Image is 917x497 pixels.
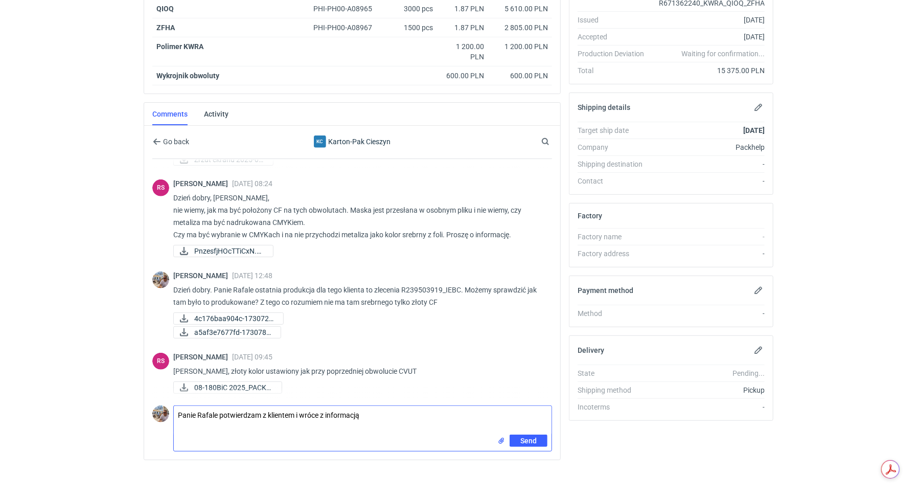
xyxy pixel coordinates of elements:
img: Michał Palasek [152,405,169,422]
div: 1 200.00 PLN [441,41,484,62]
a: Zrzut ekranu 2025-08... [173,153,273,166]
span: Zrzut ekranu 2025-08... [194,154,265,165]
span: PnzesfjHOcTTiCxN.png [194,245,265,257]
figcaption: KC [314,135,326,148]
div: Rafał Stani [152,179,169,196]
span: 4c176baa904c-1730728... [194,313,275,324]
div: 600.00 PLN [441,71,484,81]
div: - [652,176,765,186]
div: - [652,159,765,169]
div: Contact [578,176,652,186]
a: Comments [152,103,188,125]
em: Pending... [732,369,765,377]
div: Method [578,308,652,319]
figcaption: RS [152,179,169,196]
div: Zrzut ekranu 2025-08-27 o 14.27.14.png [173,153,273,166]
span: Send [520,437,537,444]
div: 15 375.00 PLN [652,65,765,76]
em: Waiting for confirmation... [681,49,765,59]
span: [DATE] 09:45 [232,353,272,361]
p: Dzień dobry. Panie Rafale ostatnia produkcja dla tego klienta to zlecenia R239503919_IEBC. Możemy... [173,284,544,308]
div: Rafał Stani [152,353,169,370]
a: ZFHA [156,24,175,32]
div: PHI-PH00-A08965 [313,4,382,14]
a: PnzesfjHOcTTiCxN.png [173,245,273,257]
div: 1.87 PLN [441,22,484,33]
figcaption: RS [152,353,169,370]
a: 08-180BiC 2025_PACKH... [173,381,282,394]
span: [PERSON_NAME] [173,272,232,280]
a: QIOQ [156,5,174,13]
div: Company [578,142,652,152]
div: Factory name [578,232,652,242]
div: 5 610.00 PLN [492,4,548,14]
button: Edit delivery details [752,344,765,356]
h2: Factory [578,212,602,220]
h2: Payment method [578,286,633,295]
a: 4c176baa904c-1730728... [173,312,284,325]
div: - [652,402,765,412]
div: Issued [578,15,652,25]
button: Send [510,435,547,447]
div: Karton-Pak Cieszyn [268,135,436,148]
span: [PERSON_NAME] [173,179,232,188]
button: Go back [152,135,190,148]
p: Dzień dobry, [PERSON_NAME], nie wiemy, jak ma być położony CF na tych obwolutach. Maska jest prze... [173,192,544,241]
a: Activity [204,103,228,125]
div: 1500 pcs [386,18,437,37]
span: Go back [161,138,189,145]
div: [DATE] [652,15,765,25]
div: Accepted [578,32,652,42]
h2: Shipping details [578,103,630,111]
p: [PERSON_NAME], złoty kolor ustawiony jak przy poprzedniej obwolucie CVUT [173,365,544,377]
span: a5af3e7677fd-1730789... [194,327,272,338]
span: [DATE] 12:48 [232,272,272,280]
div: 08-180BiC 2025_PACKHELP_310x310x100_obwoluta QIOQ i ZFHA.pdf [173,381,276,394]
strong: [DATE] [743,126,765,134]
div: Pickup [652,385,765,395]
span: 08-180BiC 2025_PACKH... [194,382,273,393]
div: 1 200.00 PLN [492,41,548,52]
div: Shipping destination [578,159,652,169]
div: 1.87 PLN [441,4,484,14]
strong: Polimer KWRA [156,42,203,51]
span: [DATE] 08:24 [232,179,272,188]
div: 600.00 PLN [492,71,548,81]
div: [DATE] [652,32,765,42]
div: - [652,308,765,319]
div: Packhelp [652,142,765,152]
div: State [578,368,652,378]
div: Shipping method [578,385,652,395]
div: Total [578,65,652,76]
div: a5af3e7677fd-1730789558197.jpg [173,326,276,338]
a: a5af3e7677fd-1730789... [173,326,281,338]
input: Search [539,135,572,148]
div: Target ship date [578,125,652,135]
div: Factory address [578,248,652,259]
button: Edit payment method [752,284,765,297]
div: Incoterms [578,402,652,412]
div: - [652,232,765,242]
div: 4c176baa904c-1730728864610.jpg [173,312,276,325]
img: Michał Palasek [152,272,169,288]
div: 2 805.00 PLN [492,22,548,33]
div: Production Deviation [578,49,652,59]
button: Edit shipping details [752,101,765,114]
h2: Delivery [578,346,604,354]
span: [PERSON_NAME] [173,353,232,361]
div: - [652,248,765,259]
div: PHI-PH00-A08967 [313,22,382,33]
textarea: Panie Rafale potwierdzam z klientem i wróce z informacją [174,406,552,435]
strong: Wykrojnik obwoluty [156,72,219,80]
div: Karton-Pak Cieszyn [314,135,326,148]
